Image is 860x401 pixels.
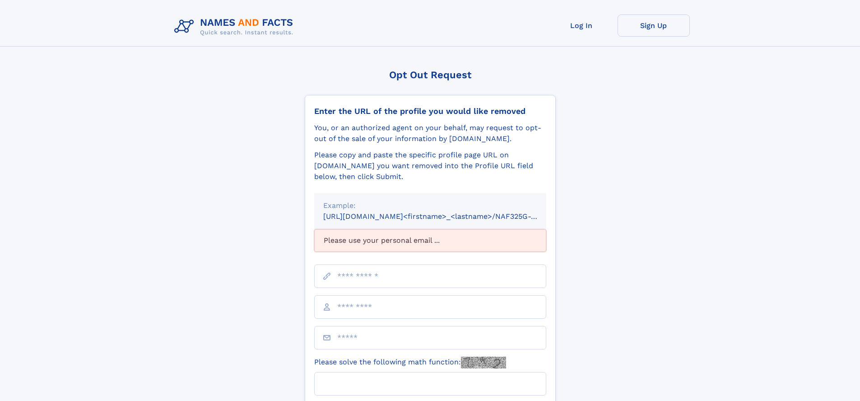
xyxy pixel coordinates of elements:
label: Please solve the following math function: [314,357,506,368]
img: Logo Names and Facts [171,14,301,39]
div: Opt Out Request [305,69,556,80]
div: Please copy and paste the specific profile page URL on [DOMAIN_NAME] you want removed into the Pr... [314,150,546,182]
div: You, or an authorized agent on your behalf, may request to opt-out of the sale of your informatio... [314,123,546,144]
small: [URL][DOMAIN_NAME]<firstname>_<lastname>/NAF325G-xxxxxxxx [323,212,563,221]
div: Enter the URL of the profile you would like removed [314,106,546,116]
div: Example: [323,200,537,211]
a: Log In [545,14,618,37]
a: Sign Up [618,14,690,37]
div: Please use your personal email ... [314,229,546,252]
